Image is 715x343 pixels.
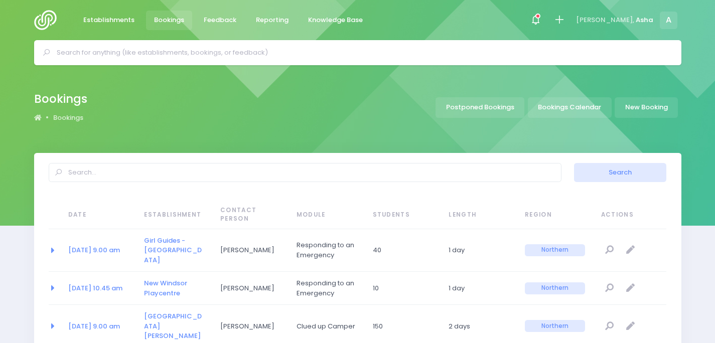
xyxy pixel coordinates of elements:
a: Establishments [75,11,143,30]
td: 1 [442,272,518,305]
a: Edit [622,242,639,259]
a: Feedback [196,11,245,30]
td: Elena Ruban [214,272,290,305]
span: Length [449,211,509,220]
span: [PERSON_NAME], [576,15,634,25]
span: Northern [525,244,585,256]
a: New Windsor Playcentre [144,278,187,298]
td: New Windsor Playcentre [137,272,214,305]
button: Search [574,163,666,182]
span: Responding to an Emergency [297,278,357,298]
span: Knowledge Base [308,15,363,25]
a: Girl Guides - [GEOGRAPHIC_DATA] [144,236,202,265]
a: View [601,242,618,259]
span: Contact Person [220,206,280,224]
a: Edit [622,280,639,296]
span: Feedback [204,15,236,25]
a: Bookings Calendar [528,97,612,118]
span: 1 day [449,245,509,255]
a: Knowledge Base [300,11,371,30]
span: [PERSON_NAME] [220,245,280,255]
input: Search... [49,163,561,182]
span: Asha [636,15,653,25]
td: 1 [442,229,518,272]
td: Responding to an Emergency [290,229,366,272]
td: 2030-11-26 09:00:00 [62,229,138,272]
td: Responding to an Emergency [290,272,366,305]
span: Northern [525,320,585,332]
a: [DATE] 9.00 am [68,245,120,255]
span: Establishment [144,211,204,220]
a: View [601,280,618,296]
span: Clued up Camper [297,321,357,331]
span: 10 [373,283,433,293]
a: View [601,318,618,334]
span: Reporting [256,15,289,25]
td: Girl Guides - Stanmore Bay [137,229,214,272]
span: Responding to an Emergency [297,240,357,260]
a: Edit [622,318,639,334]
a: [GEOGRAPHIC_DATA][PERSON_NAME] [144,311,202,340]
td: Northern [518,229,595,272]
span: 150 [373,321,433,331]
td: null [595,229,667,272]
a: Postponed Bookings [436,97,524,118]
span: Date [68,211,128,220]
span: Region [525,211,585,220]
span: Bookings [154,15,184,25]
a: Bookings [53,113,83,123]
td: Northern [518,272,595,305]
span: [PERSON_NAME] [220,283,280,293]
td: null [595,272,667,305]
span: [PERSON_NAME] [220,321,280,331]
span: Actions [601,211,664,220]
img: Logo [34,10,63,30]
td: 2030-10-29 10:45:00 [62,272,138,305]
a: [DATE] 9.00 am [68,321,120,331]
span: Students [373,211,433,220]
a: Bookings [146,11,193,30]
span: 2 days [449,321,509,331]
input: Search for anything (like establishments, bookings, or feedback) [57,45,667,60]
td: 10 [366,272,443,305]
span: Establishments [83,15,134,25]
a: New Booking [615,97,678,118]
h2: Bookings [34,92,87,106]
span: A [660,12,677,29]
a: Reporting [248,11,297,30]
a: [DATE] 10.45 am [68,283,122,293]
span: 40 [373,245,433,255]
span: Module [297,211,357,220]
span: 1 day [449,283,509,293]
td: 40 [366,229,443,272]
td: Sarah McManaway [214,229,290,272]
span: Northern [525,282,585,294]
